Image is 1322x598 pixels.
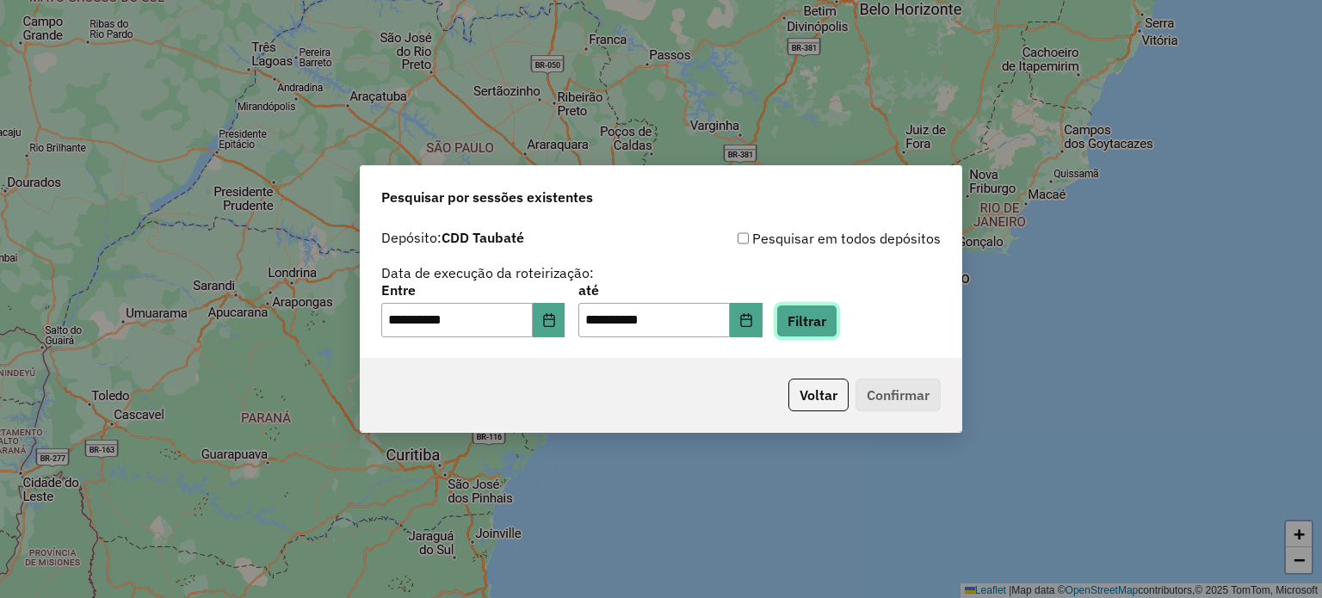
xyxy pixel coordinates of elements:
label: Entre [381,280,565,300]
button: Choose Date [730,303,763,337]
label: Depósito: [381,227,524,248]
strong: CDD Taubaté [442,229,524,246]
label: até [578,280,762,300]
span: Pesquisar por sessões existentes [381,187,593,207]
label: Data de execução da roteirização: [381,262,594,283]
button: Choose Date [533,303,565,337]
div: Pesquisar em todos depósitos [661,228,941,249]
button: Filtrar [776,305,837,337]
button: Voltar [788,379,849,411]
